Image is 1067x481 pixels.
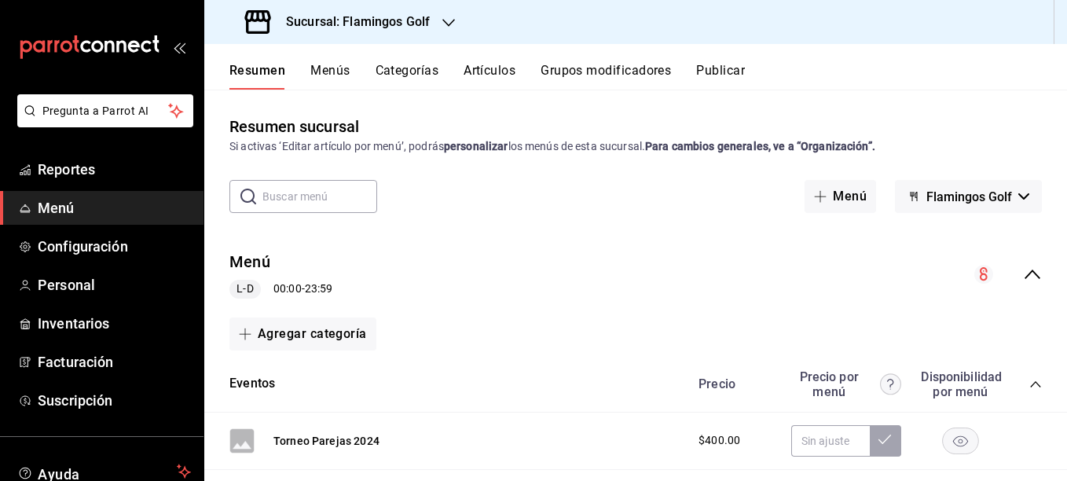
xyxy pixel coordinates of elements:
[38,197,191,218] span: Menú
[229,280,332,299] div: 00:00 - 23:59
[229,115,359,138] div: Resumen sucursal
[376,63,439,90] button: Categorías
[38,274,191,296] span: Personal
[921,369,999,399] div: Disponibilidad por menú
[38,159,191,180] span: Reportes
[11,114,193,130] a: Pregunta a Parrot AI
[262,181,377,212] input: Buscar menú
[273,13,430,31] h3: Sucursal: Flamingos Golf
[204,238,1067,311] div: collapse-menu-row
[17,94,193,127] button: Pregunta a Parrot AI
[229,63,285,90] button: Resumen
[230,281,259,297] span: L-D
[38,236,191,257] span: Configuración
[273,433,379,449] button: Torneo Parejas 2024
[926,189,1012,204] span: Flamingos Golf
[38,462,170,481] span: Ayuda
[38,390,191,411] span: Suscripción
[173,41,185,53] button: open_drawer_menu
[444,140,508,152] strong: personalizar
[541,63,671,90] button: Grupos modificadores
[229,63,1067,90] div: navigation tabs
[38,313,191,334] span: Inventarios
[229,251,270,274] button: Menú
[895,180,1042,213] button: Flamingos Golf
[805,180,876,213] button: Menú
[698,432,740,449] span: $400.00
[791,369,901,399] div: Precio por menú
[229,375,275,393] button: Eventos
[229,318,376,351] button: Agregar categoría
[464,63,515,90] button: Artículos
[1029,378,1042,391] button: collapse-category-row
[645,140,875,152] strong: Para cambios generales, ve a “Organización”.
[229,138,1042,155] div: Si activas ‘Editar artículo por menú’, podrás los menús de esta sucursal.
[310,63,350,90] button: Menús
[38,351,191,373] span: Facturación
[791,425,870,457] input: Sin ajuste
[683,376,783,391] div: Precio
[696,63,745,90] button: Publicar
[42,103,169,119] span: Pregunta a Parrot AI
